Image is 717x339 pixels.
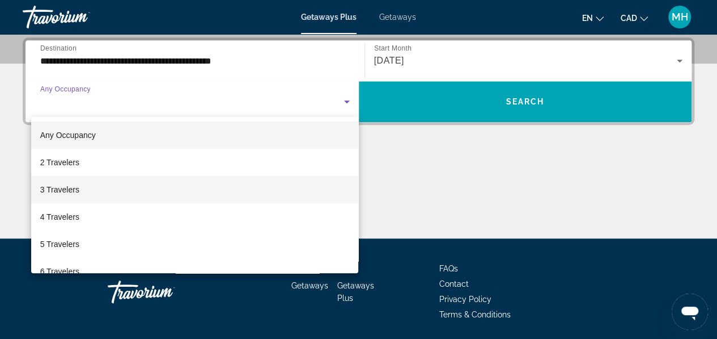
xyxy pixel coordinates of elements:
span: Any Occupancy [40,131,96,140]
span: 3 Travelers [40,183,79,196]
span: 6 Travelers [40,265,79,278]
span: 5 Travelers [40,237,79,251]
span: 4 Travelers [40,210,79,224]
iframe: Button to launch messaging window [672,294,708,330]
span: 2 Travelers [40,156,79,169]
